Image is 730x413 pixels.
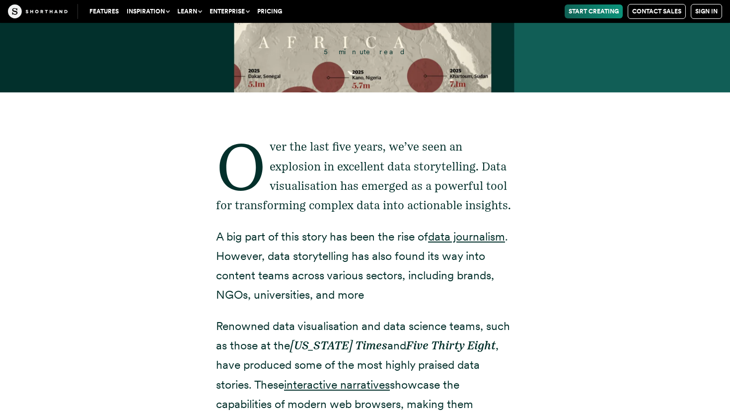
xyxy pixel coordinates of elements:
a: Start Creating [565,4,623,18]
a: Features [85,4,123,18]
a: Sign in [691,4,722,19]
button: Inspiration [123,4,173,18]
img: The Craft [8,4,68,18]
p: Over the last five years, we’ve seen an explosion in excellent data storytelling. Data visualisat... [216,137,514,215]
a: interactive narratives [284,378,390,392]
em: [US_STATE] Times [290,338,387,352]
a: data journalism [428,230,505,244]
a: Contact Sales [628,4,686,19]
a: Pricing [253,4,286,18]
button: Learn [173,4,206,18]
button: Enterprise [206,4,253,18]
p: A big part of this story has been the rise of . However, data storytelling has also found its way... [216,227,514,305]
span: 5 minute read [324,48,406,56]
em: Five Thirty Eight [406,338,496,352]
